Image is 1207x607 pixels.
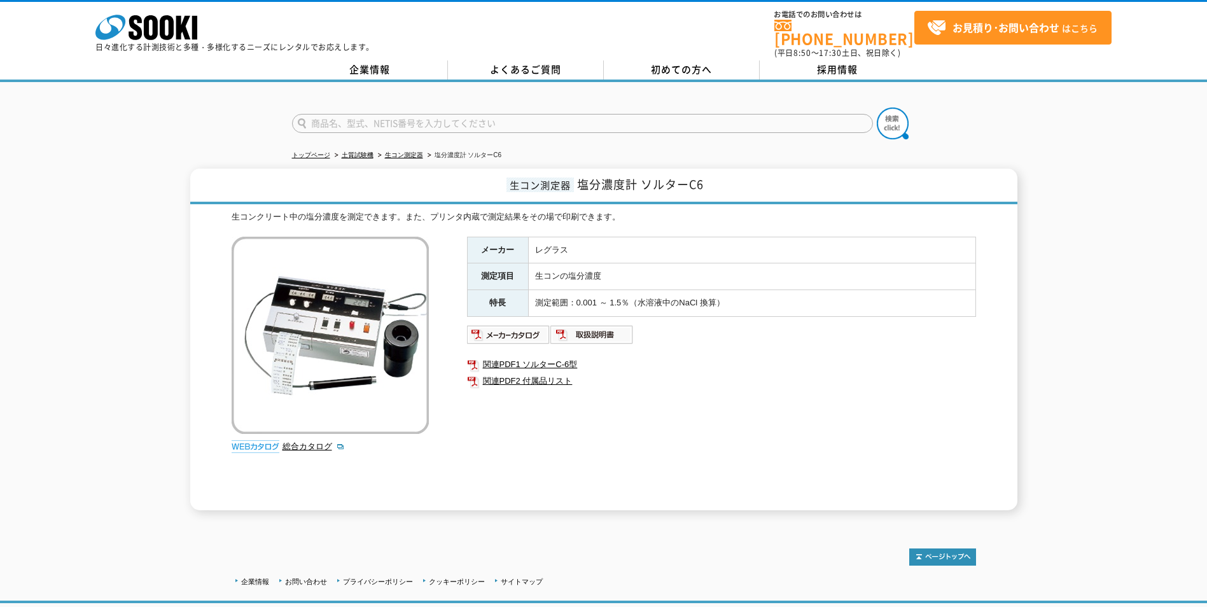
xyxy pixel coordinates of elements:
span: お電話でのお問い合わせは [774,11,914,18]
img: トップページへ [909,548,976,566]
span: はこちら [927,18,1098,38]
span: 17:30 [819,47,842,59]
a: 取扱説明書 [550,333,634,342]
img: メーカーカタログ [467,324,550,345]
span: 初めての方へ [651,62,712,76]
a: サイトマップ [501,578,543,585]
a: お問い合わせ [285,578,327,585]
strong: お見積り･お問い合わせ [952,20,1059,35]
a: トップページ [292,151,330,158]
p: 日々進化する計測技術と多種・多様化するニーズにレンタルでお応えします。 [95,43,374,51]
a: 企業情報 [292,60,448,80]
a: メーカーカタログ [467,333,550,342]
td: 生コンの塩分濃度 [528,263,975,290]
a: 関連PDF2 付属品リスト [467,373,976,389]
th: 測定項目 [467,263,528,290]
a: 生コン測定器 [385,151,423,158]
a: 採用情報 [760,60,916,80]
a: 初めての方へ [604,60,760,80]
img: webカタログ [232,440,279,453]
span: (平日 ～ 土日、祝日除く) [774,47,900,59]
span: 生コン測定器 [506,178,574,192]
span: 塩分濃度計 ソルターC6 [577,176,704,193]
li: 塩分濃度計 ソルターC6 [425,149,502,162]
a: よくあるご質問 [448,60,604,80]
a: 関連PDF1 ソルターC-6型 [467,356,976,373]
input: 商品名、型式、NETIS番号を入力してください [292,114,873,133]
td: レグラス [528,237,975,263]
td: 測定範囲：0.001 ～ 1.5％（水溶液中のNaCl 換算） [528,290,975,317]
a: 総合カタログ [283,442,345,451]
img: 塩分濃度計 ソルターC6 [232,237,429,434]
div: 生コンクリート中の塩分濃度を測定できます。また、プリンタ内蔵で測定結果をその場で印刷できます。 [232,211,976,224]
th: メーカー [467,237,528,263]
img: btn_search.png [877,108,909,139]
a: 企業情報 [241,578,269,585]
th: 特長 [467,290,528,317]
a: プライバシーポリシー [343,578,413,585]
a: 土質試験機 [342,151,373,158]
span: 8:50 [793,47,811,59]
a: クッキーポリシー [429,578,485,585]
a: お見積り･お問い合わせはこちら [914,11,1112,45]
img: 取扱説明書 [550,324,634,345]
a: [PHONE_NUMBER] [774,20,914,46]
